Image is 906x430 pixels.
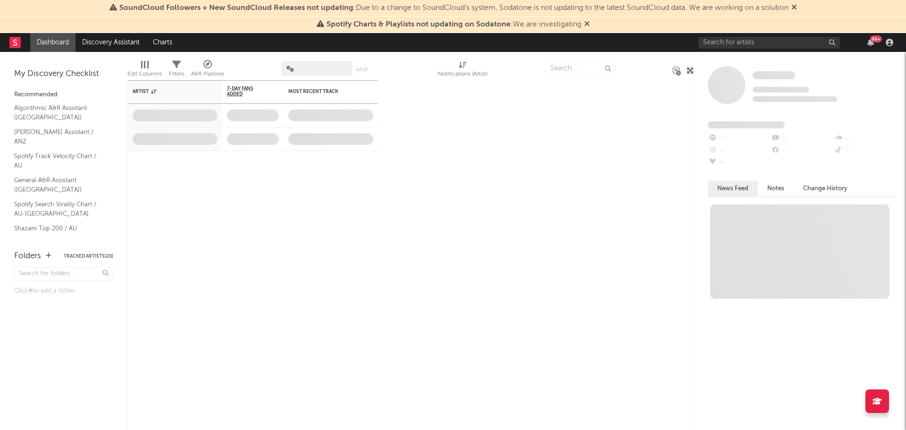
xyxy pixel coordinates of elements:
span: : Due to a change to SoundCloud's system, Sodatone is not updating to the latest SoundCloud data.... [119,4,789,12]
a: Discovery Assistant [75,33,146,52]
a: Charts [146,33,179,52]
span: Some Artist [753,71,795,79]
button: News Feed [708,181,758,196]
div: Notifications (Artist) [438,68,487,80]
div: Edit Columns [127,68,162,80]
span: Fans Added by Platform [708,121,785,128]
span: Tracking Since: [DATE] [753,87,809,93]
a: Spotify Search Virality Chart / AU-[GEOGRAPHIC_DATA] [14,199,104,219]
a: Spotify Track Velocity Chart / AU [14,151,104,170]
div: A&R Pipeline [191,68,224,80]
input: Search for artists [698,37,840,49]
button: Tracked Artists(20) [64,254,113,259]
span: Dismiss [584,21,590,28]
div: Most Recent Track [288,89,359,94]
input: Search for folders... [14,267,113,281]
a: Dashboard [30,33,75,52]
div: -- [771,144,833,157]
div: Recommended [14,89,113,101]
div: A&R Pipeline [191,57,224,84]
div: -- [708,157,771,169]
button: Change History [794,181,857,196]
input: Search... [545,61,616,76]
div: -- [771,132,833,144]
a: Some Artist [753,71,795,80]
button: Notes [758,181,794,196]
span: Spotify Charts & Playlists not updating on Sodatone [327,21,511,28]
div: -- [708,144,771,157]
span: 7-Day Fans Added [227,86,265,97]
div: -- [834,144,897,157]
div: 99 + [870,35,882,42]
button: Save [356,67,368,72]
div: Edit Columns [127,57,162,84]
div: -- [708,132,771,144]
span: Dismiss [791,4,797,12]
span: : We are investigating [327,21,581,28]
span: 0 fans last week [753,96,837,102]
div: Notifications (Artist) [438,57,487,84]
span: SoundCloud Followers + New SoundCloud Releases not updating [119,4,353,12]
a: [PERSON_NAME] Assistant / ANZ [14,127,104,146]
div: Filters [169,57,184,84]
a: General A&R Assistant ([GEOGRAPHIC_DATA]) [14,175,104,194]
div: Filters [169,68,184,80]
div: -- [834,132,897,144]
div: Click to add a folder. [14,286,113,297]
div: My Discovery Checklist [14,68,113,80]
div: Artist [133,89,203,94]
button: 99+ [867,39,874,46]
a: Algorithmic A&R Assistant ([GEOGRAPHIC_DATA]) [14,103,104,122]
div: Folders [14,251,41,262]
a: Shazam Top 200 / AU [14,223,104,234]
